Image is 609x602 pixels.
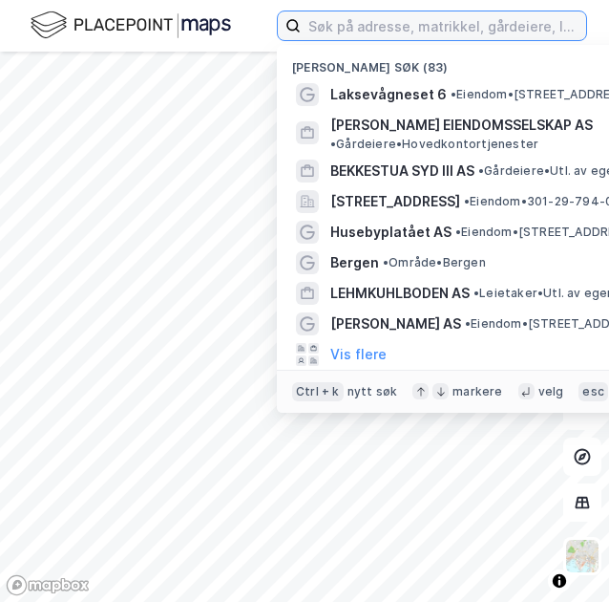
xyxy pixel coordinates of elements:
button: Vis flere [330,343,387,366]
span: Gårdeiere • Hovedkontortjenester [330,137,538,152]
span: Område • Bergen [383,255,486,270]
input: Søk på adresse, matrikkel, gårdeiere, leietakere eller personer [301,11,586,40]
span: [STREET_ADDRESS] [330,190,460,213]
div: esc [578,382,608,401]
span: BEKKESTUA SYD III AS [330,160,474,183]
span: • [383,255,388,269]
span: Bergen [330,251,379,274]
span: • [451,87,456,101]
span: • [464,194,470,208]
span: [PERSON_NAME] AS [330,312,461,335]
img: logo.f888ab2527a4732fd821a326f86c7f29.svg [31,9,231,42]
span: [PERSON_NAME] EIENDOMSSELSKAP AS [330,114,593,137]
span: • [473,286,479,300]
iframe: Chat Widget [514,510,609,602]
div: nytt søk [347,384,398,399]
span: Husebyplatået AS [330,221,451,244]
span: Laksevågneset 6 [330,83,447,106]
span: • [478,163,484,178]
span: • [465,316,471,331]
div: velg [538,384,564,399]
div: markere [452,384,502,399]
div: Ctrl + k [292,382,344,401]
span: • [330,137,336,151]
a: Mapbox homepage [6,574,90,596]
span: • [455,225,461,239]
span: LEHMKUHLBODEN AS [330,282,470,305]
